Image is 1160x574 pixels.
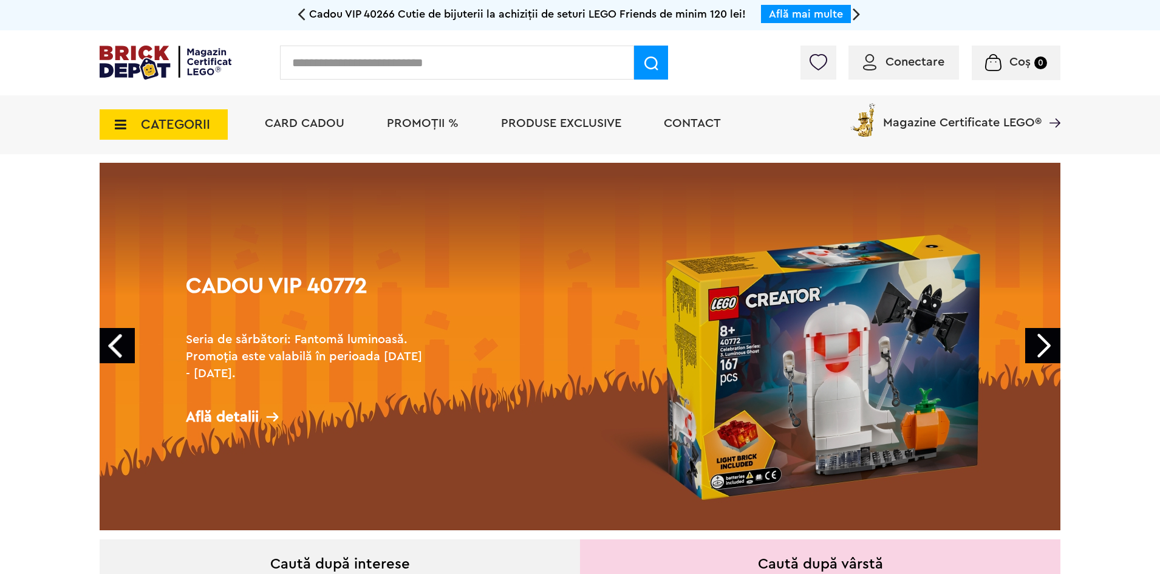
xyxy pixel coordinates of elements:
span: Magazine Certificate LEGO® [883,101,1042,129]
h1: Cadou VIP 40772 [186,275,429,319]
span: Conectare [885,56,944,68]
a: Află mai multe [769,9,843,19]
span: Cadou VIP 40266 Cutie de bijuterii la achiziții de seturi LEGO Friends de minim 120 lei! [309,9,746,19]
a: Contact [664,117,721,129]
div: Află detalii [186,409,429,425]
a: Next [1025,328,1060,363]
a: PROMOȚII % [387,117,459,129]
span: CATEGORII [141,118,210,131]
a: Magazine Certificate LEGO® [1042,101,1060,113]
span: Coș [1009,56,1031,68]
a: Prev [100,328,135,363]
small: 0 [1034,56,1047,69]
a: Card Cadou [265,117,344,129]
a: Conectare [863,56,944,68]
h2: Seria de sărbători: Fantomă luminoasă. Promoția este valabilă în perioada [DATE] - [DATE]. [186,331,429,382]
a: Cadou VIP 40772Seria de sărbători: Fantomă luminoasă. Promoția este valabilă în perioada [DATE] -... [100,163,1060,530]
a: Produse exclusive [501,117,621,129]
